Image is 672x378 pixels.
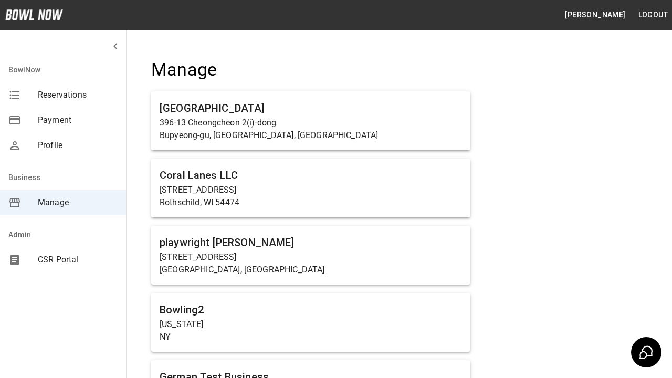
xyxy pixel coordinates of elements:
[634,5,672,25] button: Logout
[160,129,462,142] p: Bupyeong-gu, [GEOGRAPHIC_DATA], [GEOGRAPHIC_DATA]
[38,114,118,127] span: Payment
[5,9,63,20] img: logo
[160,167,462,184] h6: Coral Lanes LLC
[160,184,462,196] p: [STREET_ADDRESS]
[160,196,462,209] p: Rothschild, WI 54474
[38,139,118,152] span: Profile
[38,196,118,209] span: Manage
[38,254,118,266] span: CSR Portal
[38,89,118,101] span: Reservations
[160,301,462,318] h6: Bowling2
[160,331,462,343] p: NY
[561,5,629,25] button: [PERSON_NAME]
[151,59,470,81] h4: Manage
[160,264,462,276] p: [GEOGRAPHIC_DATA], [GEOGRAPHIC_DATA]
[160,251,462,264] p: [STREET_ADDRESS]
[160,100,462,117] h6: [GEOGRAPHIC_DATA]
[160,318,462,331] p: [US_STATE]
[160,117,462,129] p: 396-13 Cheongcheon 2(i)-dong
[160,234,462,251] h6: playwright [PERSON_NAME]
